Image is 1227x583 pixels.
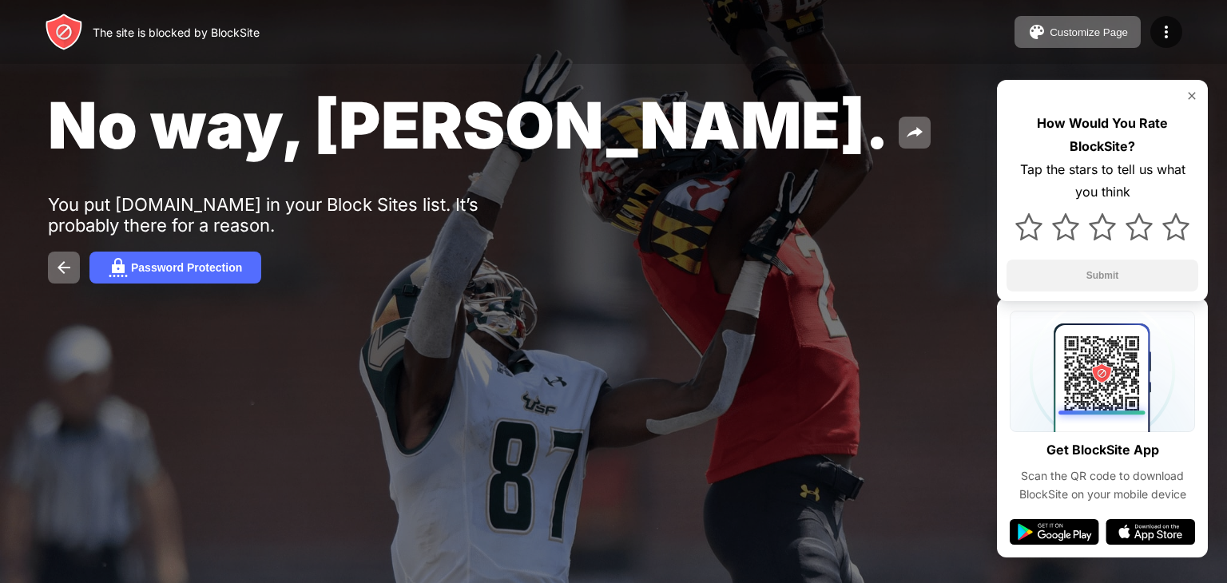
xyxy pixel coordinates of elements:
img: back.svg [54,258,73,277]
div: Password Protection [131,261,242,274]
img: star.svg [1052,213,1079,240]
span: No way, [PERSON_NAME]. [48,86,889,164]
div: Scan the QR code to download BlockSite on your mobile device [1010,467,1195,503]
button: Password Protection [89,252,261,284]
div: Get BlockSite App [1046,438,1159,462]
img: qrcode.svg [1010,311,1195,432]
img: google-play.svg [1010,519,1099,545]
img: app-store.svg [1106,519,1195,545]
img: password.svg [109,258,128,277]
img: pallet.svg [1027,22,1046,42]
div: The site is blocked by BlockSite [93,26,260,39]
div: How Would You Rate BlockSite? [1007,112,1198,158]
img: star.svg [1089,213,1116,240]
img: star.svg [1126,213,1153,240]
img: rate-us-close.svg [1185,89,1198,102]
img: header-logo.svg [45,13,83,51]
button: Submit [1007,260,1198,291]
img: star.svg [1162,213,1189,240]
img: menu-icon.svg [1157,22,1176,42]
div: Tap the stars to tell us what you think [1007,158,1198,204]
button: Customize Page [1015,16,1141,48]
img: star.svg [1015,213,1042,240]
div: Customize Page [1050,26,1128,38]
img: share.svg [905,123,924,142]
div: You put [DOMAIN_NAME] in your Block Sites list. It’s probably there for a reason. [48,194,542,236]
